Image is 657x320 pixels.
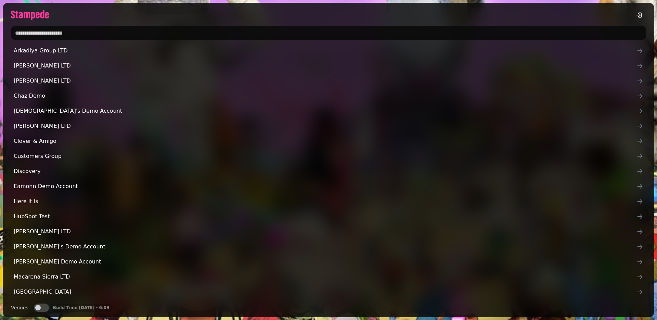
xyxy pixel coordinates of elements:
[14,197,636,206] span: Here it is
[14,122,636,130] span: [PERSON_NAME] LTD
[632,8,646,22] button: logout
[14,212,636,221] span: HubSpot Test
[14,62,636,70] span: [PERSON_NAME] LTD
[11,119,646,133] a: [PERSON_NAME] LTD
[53,305,109,310] p: Build Time [DATE] - 6:09
[14,227,636,236] span: [PERSON_NAME] LTD
[14,137,636,145] span: Clover & Amigo
[11,240,646,254] a: [PERSON_NAME]'s Demo Account
[11,74,646,88] a: [PERSON_NAME] LTD
[14,77,636,85] span: [PERSON_NAME] LTD
[11,10,49,20] img: logo
[11,89,646,103] a: Chaz Demo
[11,304,28,312] label: Venues
[14,107,636,115] span: [DEMOGRAPHIC_DATA]'s Demo Account
[11,255,646,269] a: [PERSON_NAME] Demo Account
[11,195,646,208] a: Here it is
[14,182,636,190] span: Eamonn Demo Account
[11,59,646,73] a: [PERSON_NAME] LTD
[14,288,636,296] span: [GEOGRAPHIC_DATA]
[11,285,646,299] a: [GEOGRAPHIC_DATA]
[11,164,646,178] a: Discovery
[14,243,636,251] span: [PERSON_NAME]'s Demo Account
[11,44,646,58] a: Arkadiya Group LTD
[11,134,646,148] a: Clover & Amigo
[14,167,636,175] span: Discovery
[11,270,646,284] a: Macarena Sierra LTD
[11,210,646,223] a: HubSpot Test
[14,273,636,281] span: Macarena Sierra LTD
[14,258,636,266] span: [PERSON_NAME] Demo Account
[14,92,636,100] span: Chaz Demo
[11,149,646,163] a: Customers Group
[11,104,646,118] a: [DEMOGRAPHIC_DATA]'s Demo Account
[14,152,636,160] span: Customers Group
[11,225,646,238] a: [PERSON_NAME] LTD
[14,47,636,55] span: Arkadiya Group LTD
[11,180,646,193] a: Eamonn Demo Account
